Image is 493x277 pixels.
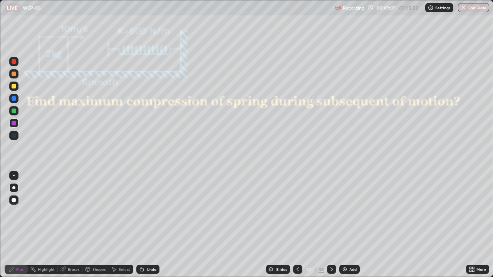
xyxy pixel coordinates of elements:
div: / [315,267,317,272]
div: Select [119,267,130,271]
div: 10 [305,267,313,272]
div: Slides [276,267,287,271]
img: end-class-cross [461,5,467,11]
img: recording.375f2c34.svg [335,5,341,11]
p: Settings [435,6,450,10]
img: class-settings-icons [428,5,434,11]
div: Shapes [92,267,106,271]
button: End Class [458,3,489,12]
div: Pen [16,267,23,271]
div: Add [349,267,357,271]
div: More [476,267,486,271]
div: Undo [147,267,156,271]
p: LIVE [7,5,17,11]
img: add-slide-button [342,266,348,272]
div: Highlight [38,267,55,271]
div: Eraser [68,267,79,271]
div: 38 [319,266,324,273]
p: WEP-05 [23,5,41,11]
p: Recording [343,5,364,11]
